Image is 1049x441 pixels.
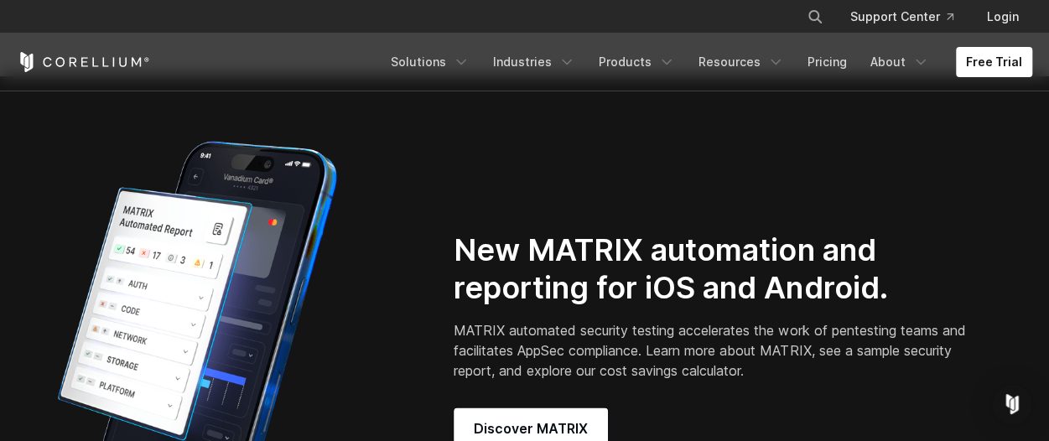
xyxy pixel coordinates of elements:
div: Open Intercom Messenger [992,384,1032,424]
a: Solutions [381,47,480,77]
div: Navigation Menu [381,47,1032,77]
a: About [860,47,939,77]
a: Resources [688,47,794,77]
p: MATRIX automated security testing accelerates the work of pentesting teams and facilitates AppSec... [454,320,969,381]
div: Navigation Menu [787,2,1032,32]
a: Corellium Home [17,52,150,72]
a: Products [589,47,685,77]
h2: New MATRIX automation and reporting for iOS and Android. [454,231,969,307]
a: Pricing [797,47,857,77]
button: Search [800,2,830,32]
a: Support Center [837,2,967,32]
span: Discover MATRIX [474,418,588,438]
a: Free Trial [956,47,1032,77]
a: Industries [483,47,585,77]
a: Login [974,2,1032,32]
